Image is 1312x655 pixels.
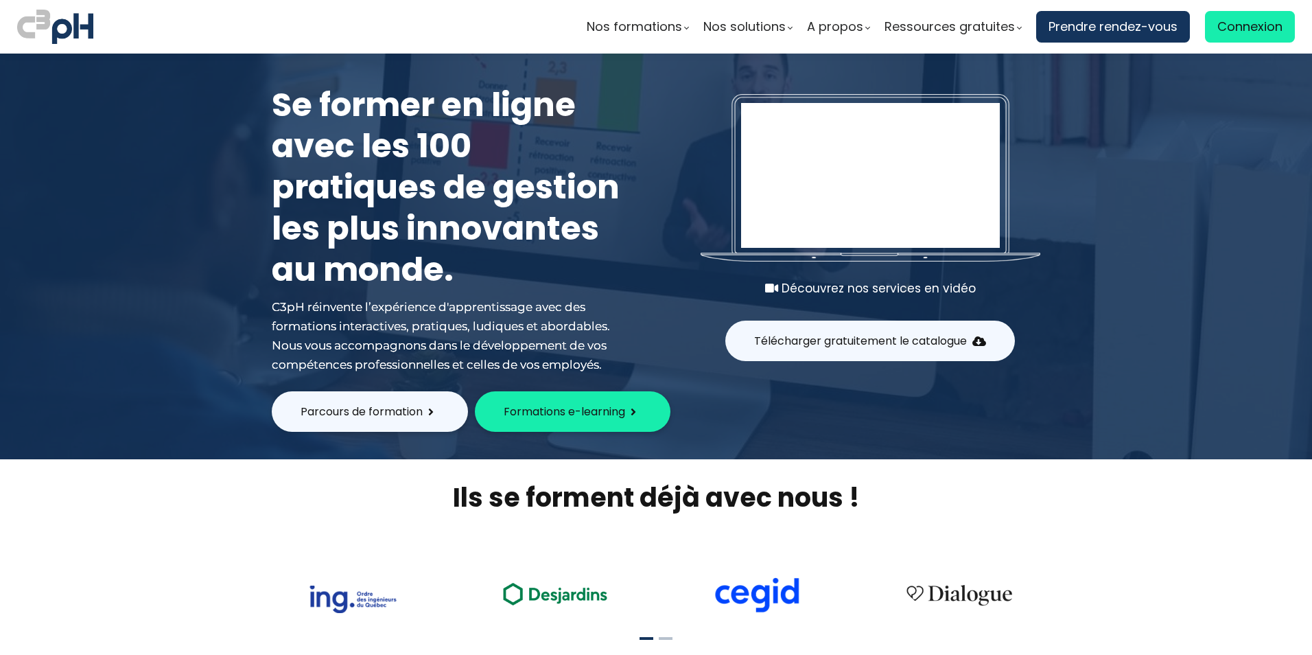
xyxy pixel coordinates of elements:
[701,279,1040,298] div: Découvrez nos services en vidéo
[1217,16,1282,37] span: Connexion
[17,7,93,47] img: logo C3PH
[504,403,625,420] span: Formations e-learning
[301,403,423,420] span: Parcours de formation
[754,332,967,349] span: Télécharger gratuitement le catalogue
[475,391,670,432] button: Formations e-learning
[898,576,1021,613] img: 4cbfeea6ce3138713587aabb8dcf64fe.png
[587,16,682,37] span: Nos formations
[885,16,1015,37] span: Ressources gratuites
[272,391,468,432] button: Parcours de formation
[493,575,617,612] img: ea49a208ccc4d6e7deb170dc1c457f3b.png
[255,480,1057,515] h2: Ils se forment déjà avec nous !
[272,84,629,290] h1: Se former en ligne avec les 100 pratiques de gestion les plus innovantes au monde.
[1049,16,1178,37] span: Prendre rendez-vous
[713,577,801,613] img: cdf238afa6e766054af0b3fe9d0794df.png
[725,321,1015,361] button: Télécharger gratuitement le catalogue
[1036,11,1190,43] a: Prendre rendez-vous
[1205,11,1295,43] a: Connexion
[309,586,397,613] img: 73f878ca33ad2a469052bbe3fa4fd140.png
[703,16,786,37] span: Nos solutions
[807,16,863,37] span: A propos
[272,297,629,374] div: C3pH réinvente l’expérience d'apprentissage avec des formations interactives, pratiques, ludiques...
